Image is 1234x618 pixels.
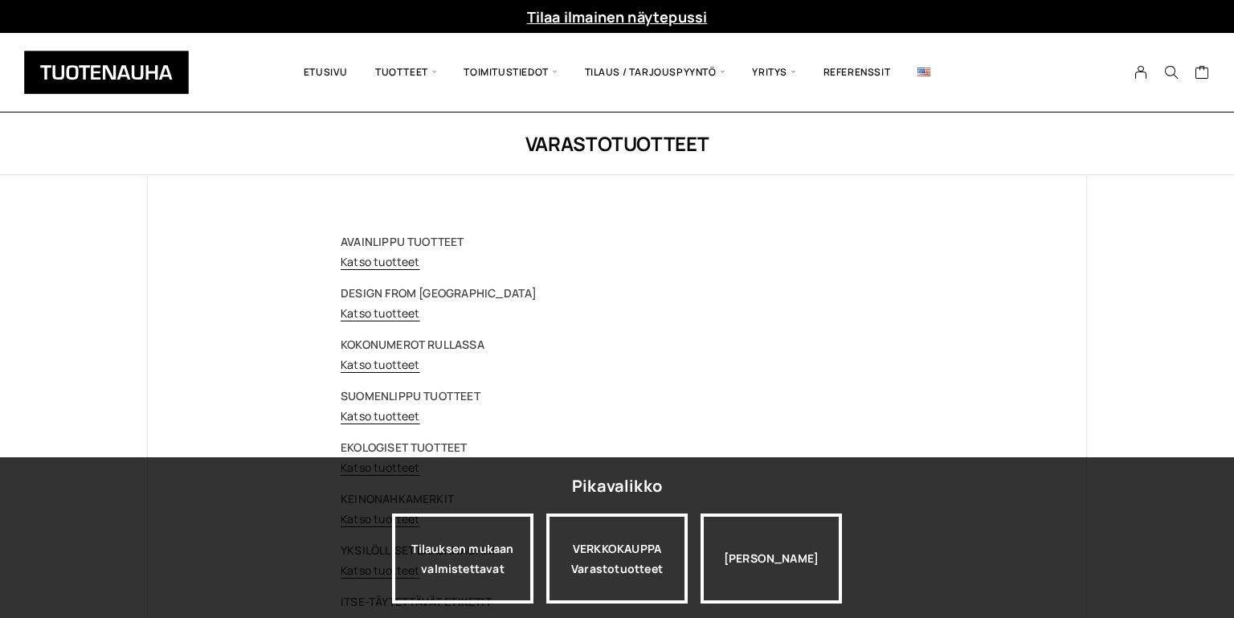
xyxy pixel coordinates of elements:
a: Etusivu [290,45,362,100]
span: Tuotteet [362,45,450,100]
a: Cart [1195,64,1210,84]
strong: DESIGN FROM [GEOGRAPHIC_DATA] [341,285,537,301]
div: [PERSON_NAME] [701,514,842,604]
a: Katso tuotteet [341,357,420,372]
a: Katso tuotteet [341,408,420,424]
a: Tilauksen mukaan valmistettavat [392,514,533,604]
span: Tilaus / Tarjouspyyntö [571,45,739,100]
strong: AVAINLIPPU TUOTTEET [341,234,464,249]
strong: EKOLOGISET TUOTTEET [341,440,468,455]
strong: SUOMENLIPPU TUOTTEET [341,388,480,403]
a: Tilaa ilmainen näytepussi [527,7,708,27]
img: Tuotenauha Oy [24,51,189,94]
button: Search [1156,65,1187,80]
a: My Account [1126,65,1157,80]
a: Katso tuotteet [341,305,420,321]
a: Katso tuotteet [341,254,420,269]
span: Yritys [738,45,809,100]
img: English [917,68,930,76]
a: VERKKOKAUPPAVarastotuotteet [546,514,688,604]
strong: KOKONUMEROT RULLASSA [341,337,484,352]
a: Referenssit [810,45,905,100]
span: Toimitustiedot [450,45,570,100]
div: VERKKOKAUPPA Varastotuotteet [546,514,688,604]
h1: Varastotuotteet [147,130,1087,157]
div: Pikavalikko [572,472,662,501]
